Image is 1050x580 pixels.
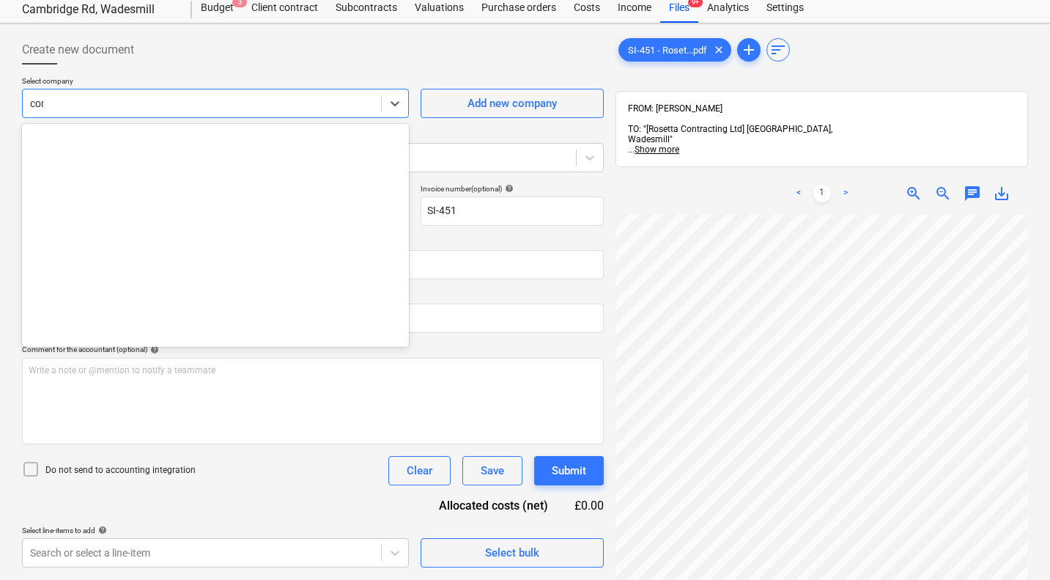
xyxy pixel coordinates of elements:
[619,45,716,56] span: SI-451 - Roset...pdf
[485,543,539,562] div: Select bulk
[22,2,174,18] div: Cambridge Rd, Wadesmill
[628,144,679,155] span: ...
[22,76,409,89] p: Select company
[502,184,514,193] span: help
[710,41,728,59] span: clear
[628,134,673,144] span: Wadesmill"
[790,185,807,202] a: Previous page
[769,41,787,59] span: sort
[421,184,604,194] div: Invoice number (optional)
[462,456,522,485] button: Save
[977,510,1050,580] iframe: Chat Widget
[635,144,679,155] span: Show more
[572,497,604,514] div: £0.00
[964,185,981,202] span: chat
[628,103,722,114] span: FROM: [PERSON_NAME]
[467,94,557,113] div: Add new company
[407,461,432,480] div: Clear
[421,538,604,568] button: Select bulk
[45,464,196,477] p: Do not send to accounting integration
[481,461,504,480] div: Save
[413,497,572,514] div: Allocated costs (net)
[22,345,604,354] div: Comment for the accountant (optional)
[388,456,451,485] button: Clear
[22,41,134,59] span: Create new document
[147,345,159,354] span: help
[95,526,107,535] span: help
[628,124,832,134] span: TO: "[Rosetta Contracting Ltd] [GEOGRAPHIC_DATA],
[905,185,923,202] span: zoom_in
[837,185,854,202] a: Next page
[618,38,731,62] div: SI-451 - Roset...pdf
[934,185,952,202] span: zoom_out
[993,185,1010,202] span: save_alt
[813,185,831,202] a: Page 1 is your current page
[552,461,586,480] div: Submit
[319,250,604,279] input: Due date not specified
[740,41,758,59] span: add
[421,197,604,226] input: Invoice number
[319,238,604,247] div: Due date
[22,526,409,535] div: Select line-items to add
[534,456,604,485] button: Submit
[421,89,604,118] button: Add new company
